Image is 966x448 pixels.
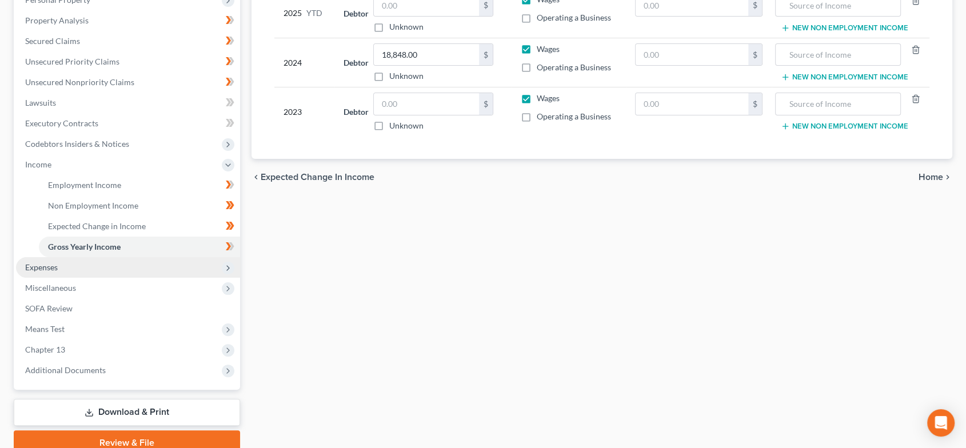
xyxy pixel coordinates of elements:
span: Lawsuits [25,98,56,107]
i: chevron_right [943,173,952,182]
span: Operating a Business [537,13,611,22]
span: Operating a Business [537,111,611,121]
button: New Non Employment Income [781,73,908,82]
span: SOFA Review [25,303,73,313]
div: $ [479,93,493,115]
a: Download & Print [14,399,240,426]
div: $ [748,44,762,66]
span: Non Employment Income [48,201,138,210]
input: Source of Income [781,44,895,66]
span: Gross Yearly Income [48,242,121,251]
a: Employment Income [39,175,240,195]
label: Unknown [389,120,424,131]
label: Debtor [344,106,369,118]
span: Home [919,173,943,182]
span: Operating a Business [537,62,611,72]
button: Home chevron_right [919,173,952,182]
label: Unknown [389,70,424,82]
span: Wages [537,44,560,54]
input: 0.00 [374,44,479,66]
a: Unsecured Priority Claims [16,51,240,72]
label: Unknown [389,21,424,33]
button: chevron_left Expected Change in Income [252,173,374,182]
span: Chapter 13 [25,345,65,354]
span: Codebtors Insiders & Notices [25,139,129,149]
span: Income [25,159,51,169]
a: Executory Contracts [16,113,240,134]
a: Gross Yearly Income [39,237,240,257]
a: Property Analysis [16,10,240,31]
button: New Non Employment Income [781,23,908,33]
a: Lawsuits [16,93,240,113]
span: Executory Contracts [25,118,98,128]
span: YTD [306,7,322,19]
span: Unsecured Nonpriority Claims [25,77,134,87]
a: Unsecured Nonpriority Claims [16,72,240,93]
span: Property Analysis [25,15,89,25]
span: Miscellaneous [25,283,76,293]
div: $ [748,93,762,115]
input: 0.00 [374,93,479,115]
span: Unsecured Priority Claims [25,57,119,66]
span: Employment Income [48,180,121,190]
span: Expenses [25,262,58,272]
input: Source of Income [781,93,895,115]
span: Secured Claims [25,36,80,46]
div: 2023 [284,93,325,131]
a: SOFA Review [16,298,240,319]
span: Additional Documents [25,365,106,375]
div: $ [479,44,493,66]
span: Expected Change in Income [48,221,146,231]
span: Wages [537,93,560,103]
input: 0.00 [636,93,748,115]
div: 2024 [284,43,325,82]
button: New Non Employment Income [781,122,908,131]
i: chevron_left [252,173,261,182]
div: Open Intercom Messenger [927,409,955,437]
span: Expected Change in Income [261,173,374,182]
input: 0.00 [636,44,748,66]
label: Debtor [344,7,369,19]
span: Means Test [25,324,65,334]
a: Non Employment Income [39,195,240,216]
a: Expected Change in Income [39,216,240,237]
a: Secured Claims [16,31,240,51]
label: Debtor [344,57,369,69]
